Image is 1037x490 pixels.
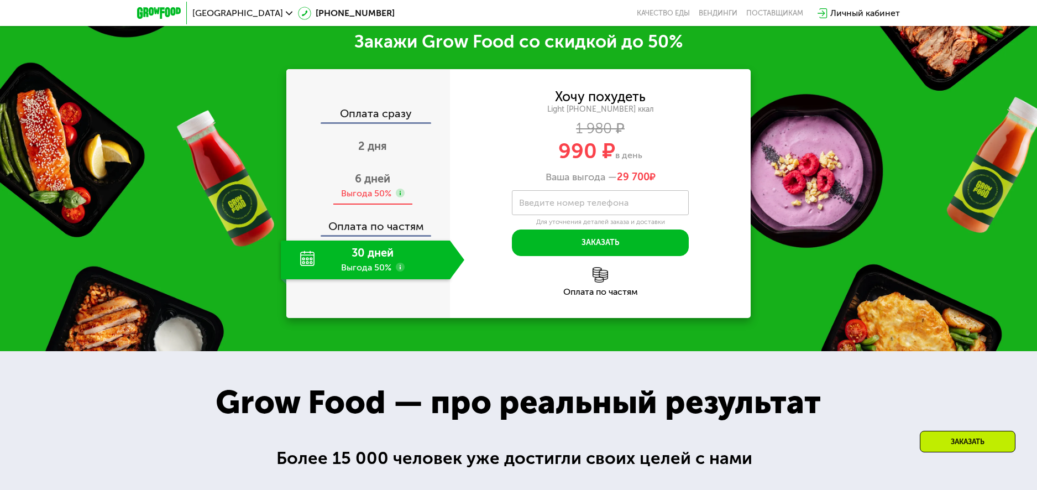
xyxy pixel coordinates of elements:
[555,91,646,103] div: Хочу похудеть
[276,445,760,472] div: Более 15 000 человек уже достигли своих целей с нами
[637,9,690,18] a: Качество еды
[512,230,689,256] button: Заказать
[298,7,395,20] a: [PHONE_NUMBER]
[512,218,689,227] div: Для уточнения деталей заказа и доставки
[617,171,650,183] span: 29 700
[593,267,608,283] img: l6xcnZfty9opOoJh.png
[192,378,845,427] div: Grow Food — про реальный результат
[920,431,1015,452] div: Заказать
[450,171,751,184] div: Ваша выгода —
[341,187,391,200] div: Выгода 50%
[287,108,450,122] div: Оплата сразу
[192,9,283,18] span: [GEOGRAPHIC_DATA]
[617,171,656,184] span: ₽
[519,200,629,206] label: Введите номер телефона
[450,288,751,296] div: Оплата по частям
[450,105,751,114] div: Light [PHONE_NUMBER] ккал
[355,172,390,185] span: 6 дней
[615,150,642,160] span: в день
[358,139,387,153] span: 2 дня
[287,210,450,235] div: Оплата по частям
[830,7,900,20] div: Личный кабинет
[746,9,803,18] div: поставщикам
[558,138,615,164] span: 990 ₽
[450,123,751,135] div: 1 980 ₽
[699,9,737,18] a: Вендинги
